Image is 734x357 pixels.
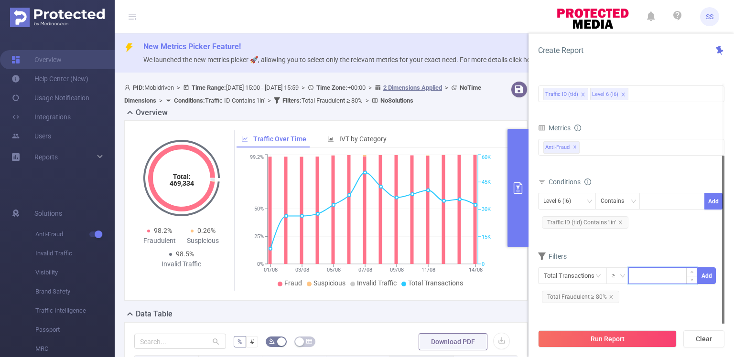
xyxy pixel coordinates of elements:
[581,92,585,98] i: icon: close
[704,193,723,210] button: Add
[124,84,133,91] i: icon: user
[326,267,340,273] tspan: 05/08
[538,252,567,260] span: Filters
[136,308,173,320] h2: Data Table
[468,267,482,273] tspan: 14/08
[299,84,308,91] span: >
[306,338,312,344] i: icon: table
[169,179,194,187] tspan: 469,334
[687,268,697,276] span: Increase Value
[482,155,491,161] tspan: 60K
[174,84,183,91] span: >
[11,69,88,88] a: Help Center (New)
[363,97,372,104] span: >
[313,279,345,287] span: Suspicious
[316,84,347,91] b: Time Zone:
[241,136,248,142] i: icon: line-chart
[295,267,309,273] tspan: 03/08
[124,84,481,104] span: Mobidriven [DATE] 15:00 - [DATE] 15:59 +00:00
[339,135,387,143] span: IVT by Category
[176,250,194,258] span: 98.5%
[174,97,265,104] span: Traffic ID Contains 'lin'
[482,234,491,240] tspan: 15K
[143,42,241,51] span: New Metrics Picker Feature!
[11,50,62,69] a: Overview
[11,126,51,146] a: Users
[35,263,115,282] span: Visibility
[124,43,134,52] i: icon: thunderbolt
[250,338,254,346] span: #
[136,107,168,118] h2: Overview
[282,97,363,104] span: Total Fraudulent ≥ 80%
[250,155,264,161] tspan: 99.2%
[574,125,581,131] i: icon: info-circle
[34,147,58,167] a: Reports
[160,259,203,269] div: Invalid Traffic
[601,193,631,209] div: Contains
[284,279,302,287] span: Fraud
[590,88,628,100] li: Level 6 (l6)
[543,88,588,100] li: Traffic ID (tid)
[134,334,226,349] input: Search...
[156,97,165,104] span: >
[254,206,264,212] tspan: 50%
[609,294,614,299] i: icon: close
[11,88,89,107] a: Usage Notification
[621,92,626,98] i: icon: close
[706,7,713,26] span: SS
[182,236,225,246] div: Suspicious
[197,227,216,234] span: 0.26%
[237,338,242,346] span: %
[691,271,694,274] i: icon: up
[35,244,115,263] span: Invalid Traffic
[35,282,115,301] span: Brand Safety
[573,142,577,153] span: ✕
[538,124,571,132] span: Metrics
[35,301,115,320] span: Traffic Intelligence
[543,141,580,154] span: Anti-Fraud
[631,199,637,205] i: icon: down
[542,291,619,303] span: Total Fraudulent ≥ 80%
[265,97,274,104] span: >
[174,97,205,104] b: Conditions :
[254,233,264,240] tspan: 25%
[683,330,724,347] button: Clear
[282,97,302,104] b: Filters :
[482,179,491,185] tspan: 45K
[35,225,115,244] span: Anti-Fraud
[584,178,591,185] i: icon: info-circle
[587,199,593,205] i: icon: down
[612,268,622,283] div: ≥
[482,261,485,267] tspan: 0
[143,56,552,63] span: We launched the new metrics picker 🚀, allowing you to select only the relevant metrics for your e...
[154,227,172,234] span: 98.2%
[549,178,591,186] span: Conditions
[34,204,62,223] span: Solutions
[253,135,306,143] span: Traffic Over Time
[263,267,277,273] tspan: 01/08
[620,273,626,280] i: icon: down
[10,8,105,27] img: Protected Media
[543,193,578,209] div: Level 6 (l6)
[133,84,144,91] b: PID:
[173,173,190,180] tspan: Total:
[257,261,264,267] tspan: 0%
[618,220,623,225] i: icon: close
[538,330,677,347] button: Run Report
[408,279,463,287] span: Total Transactions
[358,267,372,273] tspan: 07/08
[687,276,697,284] span: Decrease Value
[592,88,618,101] div: Level 6 (l6)
[35,320,115,339] span: Passport
[419,333,487,350] button: Download PDF
[269,338,275,344] i: icon: bg-colors
[366,84,375,91] span: >
[327,136,334,142] i: icon: bar-chart
[11,107,71,126] a: Integrations
[421,267,435,273] tspan: 11/08
[357,279,397,287] span: Invalid Traffic
[138,236,182,246] div: Fraudulent
[380,97,413,104] b: No Solutions
[538,46,583,55] span: Create Report
[542,216,628,229] span: Traffic ID (tid) Contains 'lin'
